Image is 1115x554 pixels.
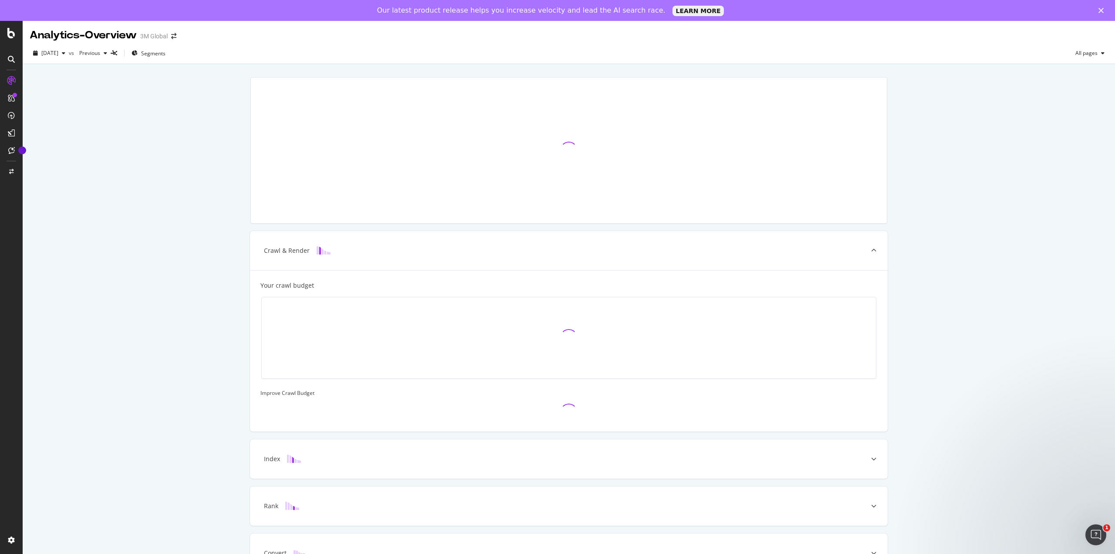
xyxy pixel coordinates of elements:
div: Rank [264,502,278,510]
img: block-icon [287,455,301,463]
span: Segments [141,50,166,57]
span: 1 [1103,524,1110,531]
div: arrow-right-arrow-left [171,33,176,39]
div: Improve Crawl Budget [260,389,877,397]
button: All pages [1072,46,1108,60]
img: block-icon [285,502,299,510]
button: Previous [76,46,111,60]
span: All pages [1072,49,1098,57]
button: [DATE] [30,46,69,60]
button: Segments [128,46,169,60]
div: Our latest product release helps you increase velocity and lead the AI search race. [377,6,666,15]
a: LEARN MORE [672,6,724,16]
iframe: Intercom live chat [1085,524,1106,545]
span: vs [69,49,76,57]
span: 2025 Aug. 3rd [41,49,58,57]
div: Crawl & Render [264,246,310,255]
div: Close [1098,8,1107,13]
div: Your crawl budget [260,281,314,290]
span: Previous [76,49,100,57]
img: block-icon [317,246,331,255]
div: 3M Global [140,32,168,41]
div: Analytics - Overview [30,28,137,43]
div: Tooltip anchor [18,146,26,154]
div: Index [264,455,280,463]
